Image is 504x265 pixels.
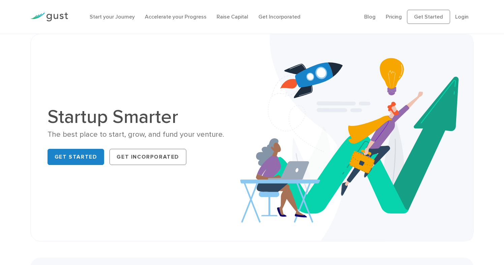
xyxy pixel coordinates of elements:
a: Accelerate your Progress [145,13,207,20]
a: Blog [364,13,376,20]
a: Login [455,13,469,20]
img: Startup Smarter Hero [240,34,473,241]
a: Get Incorporated [109,149,186,165]
a: Get Started [407,10,450,24]
h1: Startup Smarter [48,107,247,126]
a: Get Started [48,149,104,165]
a: Pricing [386,13,402,20]
div: The best place to start, grow, and fund your venture. [48,130,247,139]
a: Get Incorporated [258,13,301,20]
img: Gust Logo [30,12,68,22]
a: Start your Journey [90,13,135,20]
a: Raise Capital [217,13,248,20]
